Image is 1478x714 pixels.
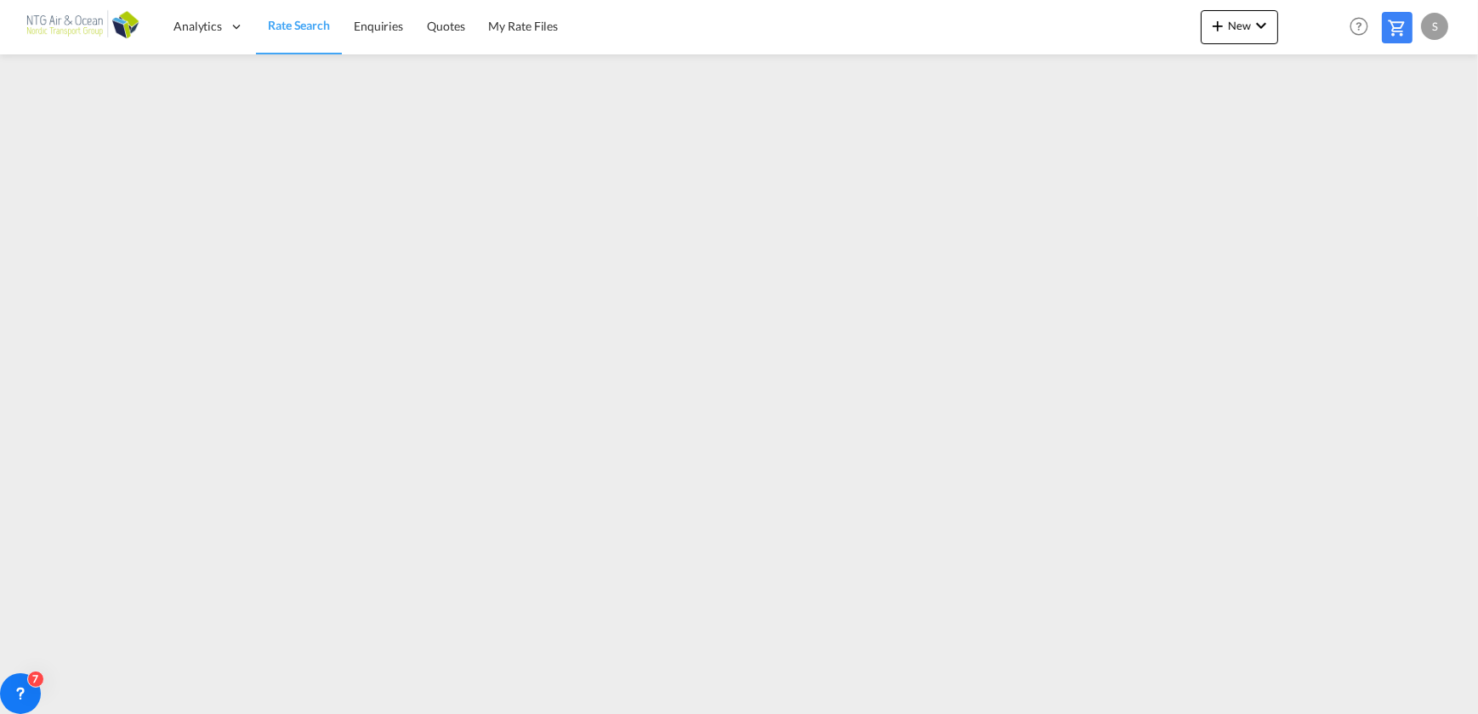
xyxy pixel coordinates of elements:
[1421,13,1448,40] div: S
[173,18,222,35] span: Analytics
[1344,12,1382,42] div: Help
[268,18,330,32] span: Rate Search
[1208,19,1271,32] span: New
[26,8,140,46] img: af31b1c0b01f11ecbc353f8e72265e29.png
[354,19,403,33] span: Enquiries
[1344,12,1373,41] span: Help
[1208,15,1228,36] md-icon: icon-plus 400-fg
[1201,10,1278,44] button: icon-plus 400-fgNewicon-chevron-down
[427,19,464,33] span: Quotes
[489,19,559,33] span: My Rate Files
[1251,15,1271,36] md-icon: icon-chevron-down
